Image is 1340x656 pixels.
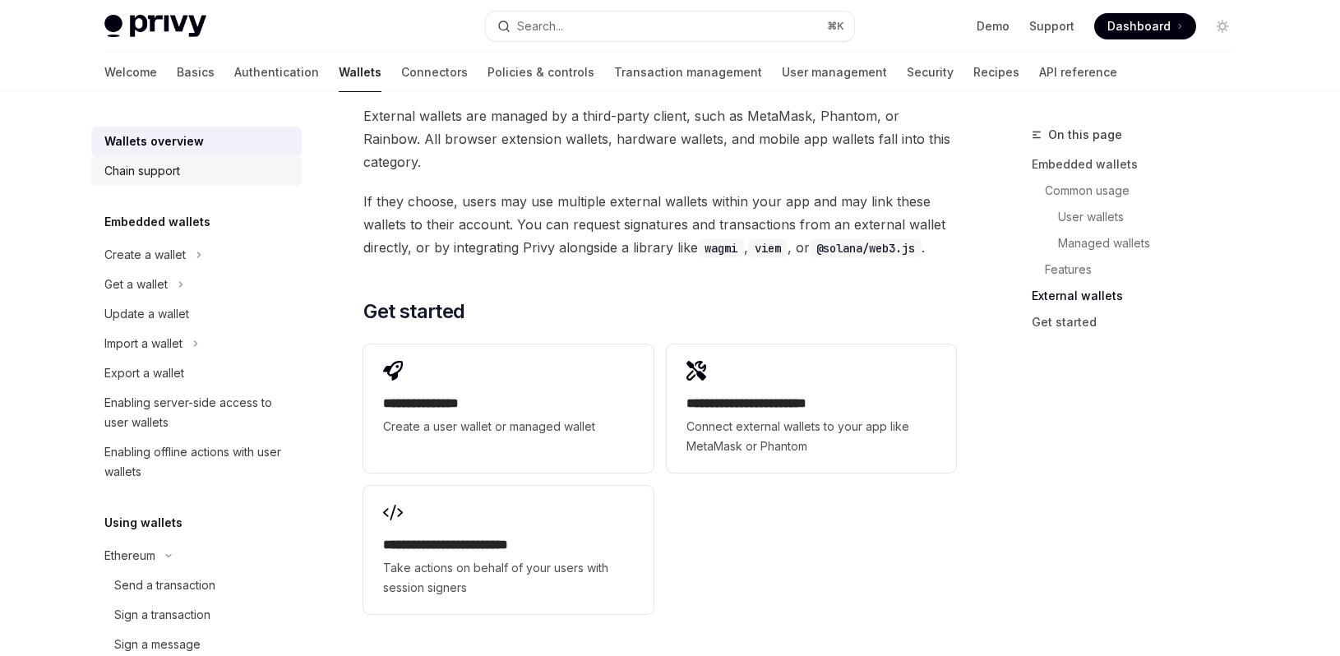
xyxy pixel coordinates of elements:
[1032,256,1249,283] a: Features
[810,239,922,257] code: @solana/web3.js
[104,513,183,533] h5: Using wallets
[339,53,381,92] a: Wallets
[104,15,206,38] img: light logo
[104,442,292,482] div: Enabling offline actions with user wallets
[383,417,633,437] span: Create a user wallet or managed wallet
[1032,204,1249,230] a: User wallets
[383,558,633,598] span: Take actions on behalf of your users with session signers
[827,20,844,33] span: ⌘ K
[686,417,936,456] span: Connect external wallets to your app like MetaMask or Phantom
[977,18,1010,35] a: Demo
[91,541,302,571] button: Toggle Ethereum section
[1039,53,1117,92] a: API reference
[1107,18,1171,35] span: Dashboard
[91,571,302,600] a: Send a transaction
[363,104,956,173] span: External wallets are managed by a third-party client, such as MetaMask, Phantom, or Rainbow. All ...
[104,53,157,92] a: Welcome
[487,53,594,92] a: Policies & controls
[1032,309,1249,335] a: Get started
[698,239,744,257] code: wagmi
[486,12,854,41] button: Open search
[401,53,468,92] a: Connectors
[1032,230,1249,256] a: Managed wallets
[363,190,956,259] span: If they choose, users may use multiple external wallets within your app and may link these wallet...
[91,358,302,388] a: Export a wallet
[177,53,215,92] a: Basics
[91,600,302,630] a: Sign a transaction
[104,275,168,294] div: Get a wallet
[91,437,302,487] a: Enabling offline actions with user wallets
[104,132,204,151] div: Wallets overview
[104,363,184,383] div: Export a wallet
[91,299,302,329] a: Update a wallet
[1032,178,1249,204] a: Common usage
[91,156,302,186] a: Chain support
[973,53,1019,92] a: Recipes
[104,161,180,181] div: Chain support
[517,16,563,36] div: Search...
[1032,283,1249,309] a: External wallets
[363,298,464,325] span: Get started
[1048,125,1122,145] span: On this page
[91,329,302,358] button: Toggle Import a wallet section
[91,127,302,156] a: Wallets overview
[114,605,210,625] div: Sign a transaction
[104,304,189,324] div: Update a wallet
[1094,13,1196,39] a: Dashboard
[104,546,155,566] div: Ethereum
[234,53,319,92] a: Authentication
[614,53,762,92] a: Transaction management
[1032,151,1249,178] a: Embedded wallets
[114,635,201,654] div: Sign a message
[91,240,302,270] button: Toggle Create a wallet section
[1209,13,1236,39] button: Toggle dark mode
[782,53,887,92] a: User management
[104,334,183,353] div: Import a wallet
[114,575,215,595] div: Send a transaction
[91,388,302,437] a: Enabling server-side access to user wallets
[1029,18,1074,35] a: Support
[91,270,302,299] button: Toggle Get a wallet section
[104,393,292,432] div: Enabling server-side access to user wallets
[104,245,186,265] div: Create a wallet
[104,212,210,232] h5: Embedded wallets
[907,53,954,92] a: Security
[748,239,788,257] code: viem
